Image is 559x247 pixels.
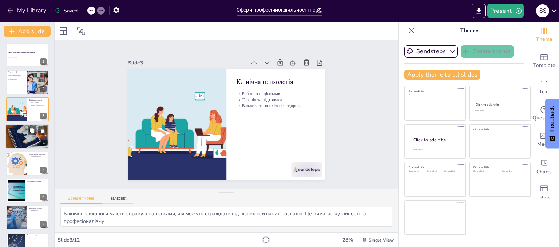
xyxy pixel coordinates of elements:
[5,124,49,149] div: https://cdn.sendsteps.com/images/logo/sendsteps_logo_white.pnghttps://cdn.sendsteps.com/images/lo...
[29,210,47,211] p: Зміни в поведінці
[409,90,461,93] div: Click to add title
[473,128,526,130] div: Click to add title
[8,79,25,80] p: Розвиток професії
[58,236,262,243] div: Slide 3 / 12
[538,193,551,201] span: Table
[29,212,47,214] p: Важливість досліджень
[536,168,552,176] span: Charts
[29,102,47,103] p: Робота з пацієнтами
[530,101,559,127] div: Get real-time input from your audience
[487,4,524,18] button: Present
[60,207,392,227] textarea: Клінічні психологи мають справу з пацієнтами, які можуть страждати від різних психічних розладів....
[409,166,461,169] div: Click to add title
[536,4,549,17] div: S S
[4,26,51,37] button: Add slide
[6,179,49,203] div: https://cdn.sendsteps.com/images/logo/sendsteps_logo_white.pnghttps://cdn.sendsteps.com/images/lo...
[8,128,47,130] p: Взаємодія з батьками
[6,43,49,67] div: https://cdn.sendsteps.com/images/logo/sendsteps_logo_white.pnghttps://cdn.sendsteps.com/images/lo...
[40,113,47,119] div: 3
[27,183,47,185] p: Ментальний стан спортсменів
[38,126,47,135] button: Delete Slide
[8,127,47,128] p: Підтримка учнів
[102,196,134,204] button: Transcript
[29,103,47,105] p: Терапія та підтримка
[27,238,47,239] p: Загальний добробут
[28,126,36,135] button: Duplicate Slide
[29,211,47,212] p: Етапи розвитку
[131,94,204,142] p: Клінічна психологія
[444,170,461,172] div: Click to add text
[404,45,458,58] button: Sendsteps
[6,70,49,94] div: https://cdn.sendsteps.com/images/logo/sendsteps_logo_white.pnghttps://cdn.sendsteps.com/images/lo...
[60,196,102,204] button: Speaker Notes
[8,75,25,76] p: Психологія вивчає поведінку
[29,158,47,160] p: Розробка робочих процесів
[536,4,549,18] button: S S
[472,4,486,18] button: Export to PowerPoint
[545,99,559,148] button: Feedback - Show survey
[6,97,49,121] div: https://cdn.sendsteps.com/images/logo/sendsteps_logo_white.pnghttps://cdn.sendsteps.com/images/lo...
[8,57,47,58] p: Generated with [URL]
[182,146,287,212] div: Slide 3
[144,75,215,119] p: Важливість психічного здоров'я
[55,7,78,14] div: Saved
[530,179,559,205] div: Add a table
[29,105,47,106] p: Важливість психічного здоров'я
[549,106,555,132] span: Feedback
[27,235,47,237] p: Вплив психологічних факторів
[417,22,522,39] p: Themes
[29,207,47,209] p: Психологія розвитку
[530,153,559,179] div: Add charts and graphs
[6,205,49,230] div: 7
[58,25,69,37] div: Layout
[530,22,559,48] div: Change the overall theme
[409,170,425,172] div: Click to add text
[27,186,47,187] p: Досягнення високих результатів
[530,48,559,74] div: Add ready made slides
[40,58,47,65] div: 1
[475,110,524,111] div: Click to add text
[6,152,49,176] div: https://cdn.sendsteps.com/images/logo/sendsteps_logo_white.pnghttps://cdn.sendsteps.com/images/lo...
[8,130,47,131] p: Співпраця з вчителями
[537,140,551,148] span: Media
[141,80,212,125] p: Терапія та підтримка
[8,54,47,57] p: У цьому представленні ми розглянемо різноманітні сфери професійної діяльності психолога, їх особл...
[40,167,47,173] div: 5
[40,140,47,146] div: 4
[27,237,47,238] p: Розробка програм
[29,157,47,158] p: Вирішення конфліктів
[530,74,559,101] div: Add text boxes
[77,27,86,35] span: Position
[29,156,47,157] p: Підвищення ефективності
[413,149,459,151] div: Click to add body
[461,45,514,58] button: Create theme
[369,237,394,243] span: Single View
[473,170,496,172] div: Click to add text
[413,137,460,143] div: Click to add title
[536,35,552,43] span: Theme
[237,5,315,15] input: Insert title
[138,86,209,130] p: Робота з пацієнтами
[27,180,47,183] p: Спортивна психологія
[409,94,461,96] div: Click to add text
[8,77,25,79] p: Важливість психології
[27,234,47,236] p: Психологія здоров'я
[532,114,556,122] span: Questions
[404,70,480,80] button: Apply theme to all slides
[502,170,525,172] div: Click to add text
[5,5,49,16] button: My Library
[29,99,47,101] p: Клінічна психологія
[27,184,47,186] p: Управління стресом
[29,153,47,155] p: Організаційна психологія
[40,194,47,200] div: 6
[339,236,356,243] div: 28 %
[40,221,47,228] div: 7
[530,127,559,153] div: Add images, graphics, shapes or video
[427,170,443,172] div: Click to add text
[8,52,35,54] strong: Сфери професійної діяльності психолога
[40,86,47,92] div: 2
[539,88,549,96] span: Text
[8,71,25,75] p: Вступ до професії психолога
[8,76,25,77] p: Психологи в різних сферах
[8,125,47,127] p: Освітня психологія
